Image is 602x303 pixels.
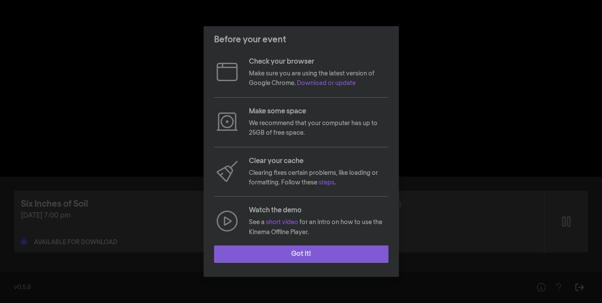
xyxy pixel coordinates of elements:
p: Make sure you are using the latest version of Google Chrome. [249,69,388,89]
a: steps [319,180,334,186]
p: Check your browser [249,57,388,67]
p: Watch the demo [249,205,388,216]
header: Before your event [204,26,399,53]
p: We recommend that your computer has up to 25GB of free space. [249,119,388,138]
a: Download or update [297,80,356,86]
button: Got it! [214,245,388,263]
p: See a for an intro on how to use the Kinema Offline Player. [249,218,388,237]
p: Clearing fixes certain problems, like loading or formatting. Follow these . [249,168,388,188]
a: short video [266,219,298,225]
p: Make some space [249,106,388,117]
p: Clear your cache [249,156,388,167]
